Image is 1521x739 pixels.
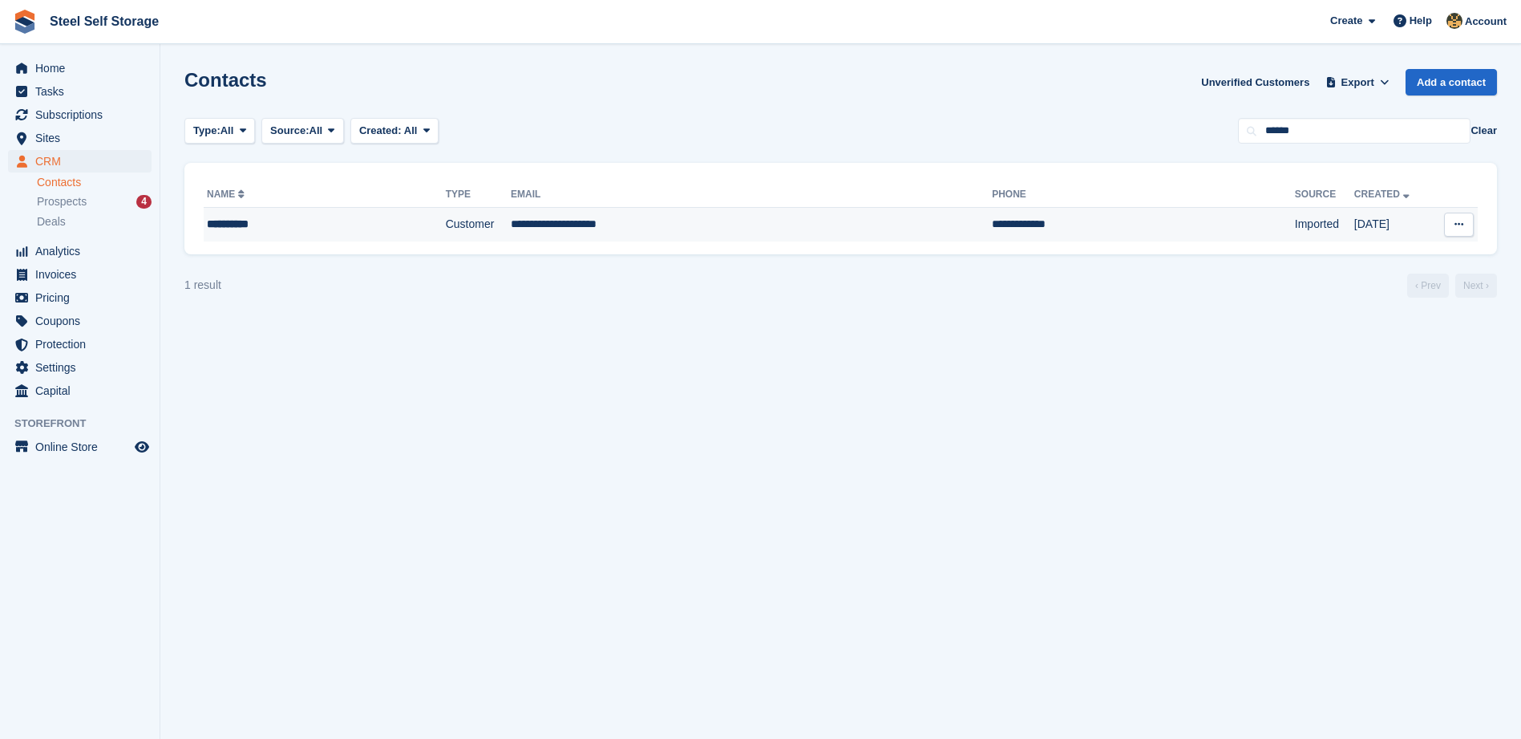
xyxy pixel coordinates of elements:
a: menu [8,263,152,286]
span: Storefront [14,416,160,432]
span: Sites [35,127,131,149]
td: [DATE] [1354,208,1433,242]
a: menu [8,436,152,458]
a: Unverified Customers [1195,69,1316,95]
span: Online Store [35,436,131,458]
a: menu [8,80,152,103]
a: Steel Self Storage [43,8,165,35]
span: Account [1465,14,1507,30]
a: Created [1354,189,1413,200]
span: CRM [35,150,131,173]
div: 1 result [184,277,221,294]
a: Name [207,189,248,200]
td: Imported [1295,208,1354,242]
span: Home [35,57,131,79]
button: Clear [1470,123,1497,139]
button: Type: All [184,118,255,144]
span: Help [1410,13,1432,29]
a: Deals [37,213,152,230]
span: Type: [193,123,220,139]
th: Source [1295,182,1354,208]
button: Source: All [261,118,344,144]
a: menu [8,127,152,149]
span: Protection [35,333,131,355]
span: Coupons [35,310,131,332]
a: Preview store [132,437,152,457]
a: menu [8,310,152,332]
span: All [309,123,323,139]
a: Contacts [37,175,152,190]
span: Capital [35,380,131,402]
a: menu [8,380,152,402]
a: menu [8,240,152,262]
span: Create [1330,13,1362,29]
button: Export [1322,69,1393,95]
a: Prospects 4 [37,193,152,210]
th: Type [446,182,511,208]
a: menu [8,356,152,379]
h1: Contacts [184,69,267,91]
img: James Steel [1446,13,1462,29]
nav: Page [1404,274,1500,298]
span: Subscriptions [35,104,131,126]
a: menu [8,57,152,79]
span: Created: [359,124,402,136]
span: Settings [35,356,131,379]
a: Add a contact [1406,69,1497,95]
span: Deals [37,214,66,229]
a: menu [8,286,152,309]
span: Export [1341,75,1374,91]
th: Phone [992,182,1295,208]
a: menu [8,104,152,126]
span: All [220,123,234,139]
div: 4 [136,195,152,209]
a: menu [8,333,152,355]
button: Created: All [350,118,439,144]
a: menu [8,150,152,173]
span: Invoices [35,263,131,286]
img: stora-icon-8386f47178a22dfd0bd8f6a31ec36ba5ce8667c1dd55bd0f319d3a0aa187defe.svg [13,10,37,34]
span: Analytics [35,240,131,262]
span: Prospects [37,194,87,209]
span: Source: [270,123,309,139]
span: All [404,124,418,136]
a: Next [1455,274,1497,298]
td: Customer [446,208,511,242]
span: Tasks [35,80,131,103]
span: Pricing [35,286,131,309]
a: Previous [1407,274,1449,298]
th: Email [511,182,992,208]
